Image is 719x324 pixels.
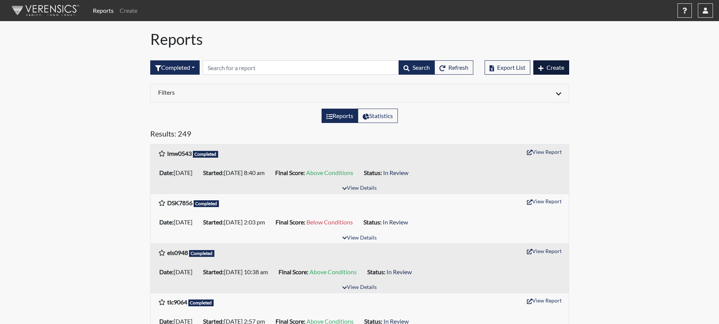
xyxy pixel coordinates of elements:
b: Status: [367,268,385,275]
a: Reports [90,3,117,18]
button: Create [533,60,569,75]
button: View Details [339,283,380,293]
span: Completed [194,200,219,207]
button: Refresh [434,60,473,75]
span: In Review [383,169,408,176]
span: Completed [189,250,215,257]
li: [DATE] 10:38 am [200,266,276,278]
button: View Report [523,295,565,306]
b: Status: [364,169,382,176]
b: els0948 [167,249,188,256]
h6: Filters [158,89,354,96]
li: [DATE] [156,216,200,228]
span: Completed [188,299,214,306]
a: Create [117,3,140,18]
b: Started: [203,169,224,176]
button: View Report [523,245,565,257]
label: View statistics about completed interviews [358,109,398,123]
b: Status: [363,218,382,226]
span: Above Conditions [309,268,357,275]
div: Filter by interview status [150,60,200,75]
button: View Details [339,183,380,193]
label: View the list of reports [322,109,358,123]
b: Final Score: [279,268,308,275]
button: Export List [485,60,530,75]
b: DSK7856 [167,199,192,206]
span: Search [413,64,430,71]
span: Export List [497,64,525,71]
div: Click to expand/collapse filters [152,89,567,98]
b: Date: [159,268,174,275]
h1: Reports [150,30,569,48]
span: Above Conditions [306,169,353,176]
span: Create [547,64,564,71]
input: Search by Registration ID, Interview Number, or Investigation Name. [203,60,399,75]
button: Completed [150,60,200,75]
button: View Report [523,195,565,207]
b: Final Score: [275,169,305,176]
li: [DATE] 2:03 pm [200,216,273,228]
b: Date: [159,218,174,226]
li: [DATE] 8:40 am [200,167,272,179]
span: In Review [386,268,412,275]
button: View Report [523,146,565,158]
li: [DATE] [156,266,200,278]
span: Completed [193,151,219,158]
b: lmw0543 [167,150,192,157]
button: View Details [339,233,380,243]
button: Search [399,60,435,75]
b: Started: [203,268,224,275]
span: Refresh [448,64,468,71]
b: Date: [159,169,174,176]
h5: Results: 249 [150,129,569,141]
b: Started: [203,218,224,226]
span: Below Conditions [306,218,353,226]
li: [DATE] [156,167,200,179]
b: Final Score: [276,218,305,226]
span: In Review [383,218,408,226]
b: tlc9064 [167,298,187,306]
